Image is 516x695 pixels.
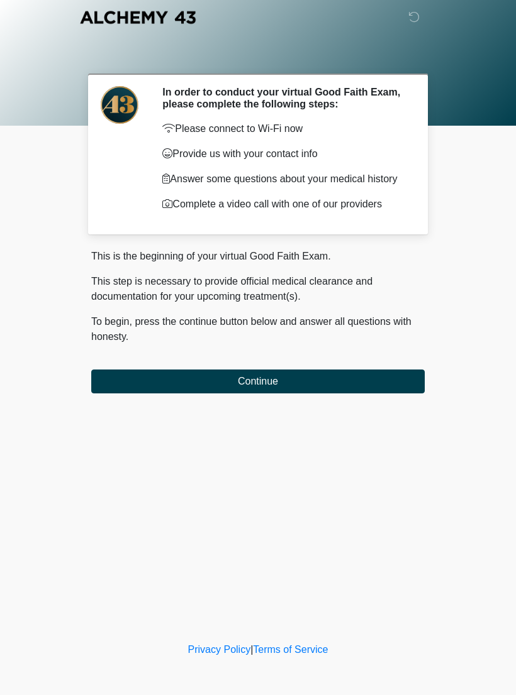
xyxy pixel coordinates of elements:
[162,172,406,187] p: Answer some questions about your medical history
[188,644,251,655] a: Privacy Policy
[253,644,328,655] a: Terms of Service
[162,86,406,110] h2: In order to conduct your virtual Good Faith Exam, please complete the following steps:
[162,146,406,161] p: Provide us with your contact info
[91,274,425,304] p: This step is necessary to provide official medical clearance and documentation for your upcoming ...
[250,644,253,655] a: |
[101,86,138,124] img: Agent Avatar
[91,314,425,344] p: To begin, press the continue button below and answer all questions with honesty.
[91,369,425,393] button: Continue
[162,121,406,136] p: Please connect to Wi-Fi now
[82,45,434,68] h1: ‎ ‎ ‎ ‎
[79,9,197,25] img: Alchemy 43 Logo
[162,197,406,212] p: Complete a video call with one of our providers
[91,249,425,264] p: This is the beginning of your virtual Good Faith Exam.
